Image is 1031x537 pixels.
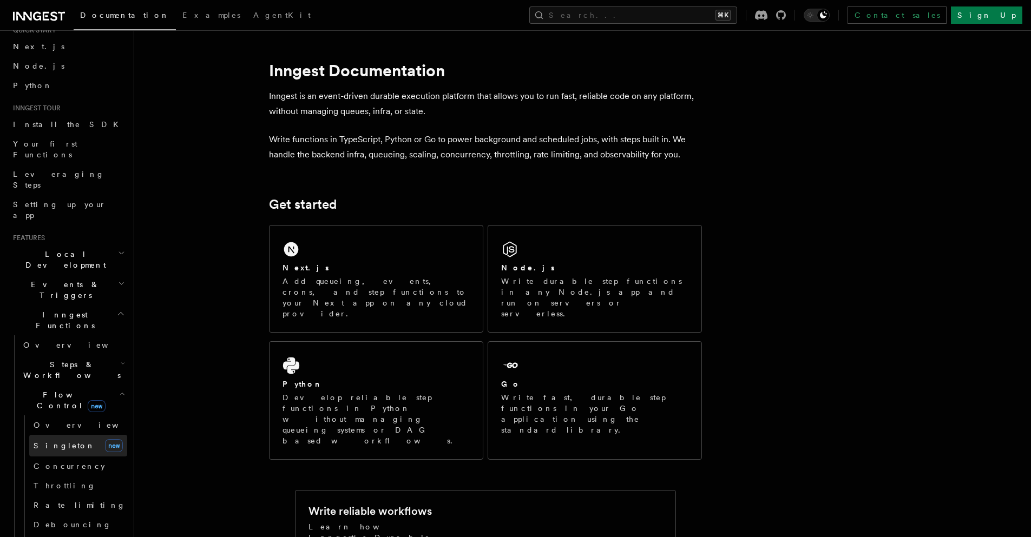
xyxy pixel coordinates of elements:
[9,249,118,270] span: Local Development
[19,389,119,411] span: Flow Control
[501,262,555,273] h2: Node.js
[269,341,483,460] a: PythonDevelop reliable step functions in Python without managing queueing systems or DAG based wo...
[9,26,56,35] span: Quick start
[501,379,521,389] h2: Go
[9,76,127,95] a: Python
[34,441,95,450] span: Singleton
[13,170,104,189] span: Leveraging Steps
[19,355,127,385] button: Steps & Workflows
[105,439,123,452] span: new
[269,197,337,212] a: Get started
[182,11,240,19] span: Examples
[19,335,127,355] a: Overview
[529,6,737,24] button: Search...⌘K
[29,476,127,495] a: Throttling
[9,275,127,305] button: Events & Triggers
[74,3,176,30] a: Documentation
[13,81,52,90] span: Python
[29,495,127,515] a: Rate limiting
[23,341,135,349] span: Overview
[176,3,247,29] a: Examples
[247,3,317,29] a: AgentKit
[9,104,61,112] span: Inngest tour
[269,61,702,80] h1: Inngest Documentation
[34,501,126,509] span: Rate limiting
[9,115,127,134] a: Install the SDK
[848,6,947,24] a: Contact sales
[29,456,127,476] a: Concurrency
[9,305,127,335] button: Inngest Functions
[19,385,127,415] button: Flow Controlnew
[488,341,702,460] a: GoWrite fast, durable step functions in your Go application using the standard library.
[951,6,1022,24] a: Sign Up
[283,379,323,389] h2: Python
[9,195,127,225] a: Setting up your app
[9,309,117,331] span: Inngest Functions
[34,520,111,529] span: Debouncing
[501,276,688,319] p: Write durable step functions in any Node.js app and run on servers or serverless.
[9,244,127,275] button: Local Development
[29,515,127,534] a: Debouncing
[13,200,106,220] span: Setting up your app
[9,56,127,76] a: Node.js
[9,234,45,242] span: Features
[269,89,702,119] p: Inngest is an event-driven durable execution platform that allows you to run fast, reliable code ...
[19,359,121,381] span: Steps & Workflows
[13,62,64,70] span: Node.js
[9,37,127,56] a: Next.js
[29,415,127,435] a: Overview
[804,9,830,22] button: Toggle dark mode
[283,262,329,273] h2: Next.js
[13,140,77,159] span: Your first Functions
[283,276,470,319] p: Add queueing, events, crons, and step functions to your Next app on any cloud provider.
[253,11,311,19] span: AgentKit
[9,279,118,301] span: Events & Triggers
[488,225,702,333] a: Node.jsWrite durable step functions in any Node.js app and run on servers or serverless.
[13,120,125,129] span: Install the SDK
[29,435,127,456] a: Singletonnew
[269,225,483,333] a: Next.jsAdd queueing, events, crons, and step functions to your Next app on any cloud provider.
[34,462,105,470] span: Concurrency
[34,421,145,429] span: Overview
[283,392,470,446] p: Develop reliable step functions in Python without managing queueing systems or DAG based workflows.
[9,134,127,164] a: Your first Functions
[13,42,64,51] span: Next.js
[269,132,702,162] p: Write functions in TypeScript, Python or Go to power background and scheduled jobs, with steps bu...
[9,164,127,195] a: Leveraging Steps
[80,11,169,19] span: Documentation
[34,481,96,490] span: Throttling
[88,400,106,412] span: new
[501,392,688,435] p: Write fast, durable step functions in your Go application using the standard library.
[308,503,432,519] h2: Write reliable workflows
[715,10,731,21] kbd: ⌘K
